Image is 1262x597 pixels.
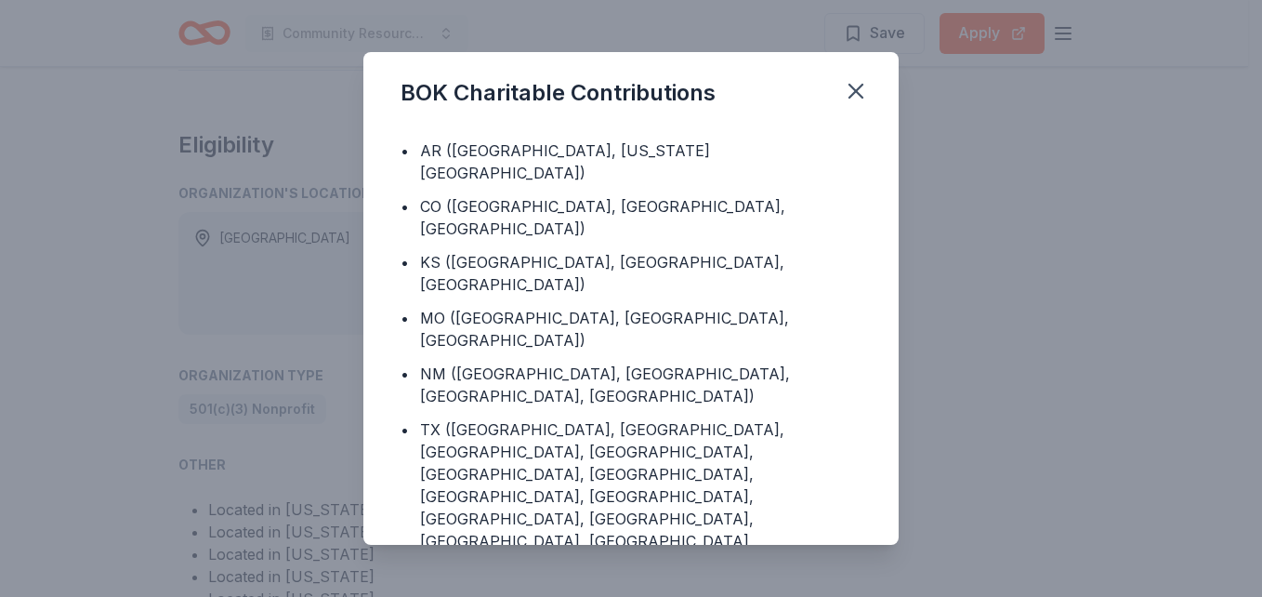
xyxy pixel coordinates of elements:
div: CO ([GEOGRAPHIC_DATA], [GEOGRAPHIC_DATA], [GEOGRAPHIC_DATA]) [420,195,861,240]
div: MO ([GEOGRAPHIC_DATA], [GEOGRAPHIC_DATA], [GEOGRAPHIC_DATA]) [420,307,861,352]
div: NM ([GEOGRAPHIC_DATA], [GEOGRAPHIC_DATA], [GEOGRAPHIC_DATA], [GEOGRAPHIC_DATA]) [420,363,861,407]
div: • [401,195,409,218]
div: • [401,307,409,329]
div: • [401,363,409,385]
div: • [401,251,409,273]
div: • [401,418,409,441]
div: • [401,139,409,162]
div: BOK Charitable Contributions [401,78,716,108]
div: AR ([GEOGRAPHIC_DATA], [US_STATE][GEOGRAPHIC_DATA]) [420,139,861,184]
div: KS ([GEOGRAPHIC_DATA], [GEOGRAPHIC_DATA], [GEOGRAPHIC_DATA]) [420,251,861,296]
